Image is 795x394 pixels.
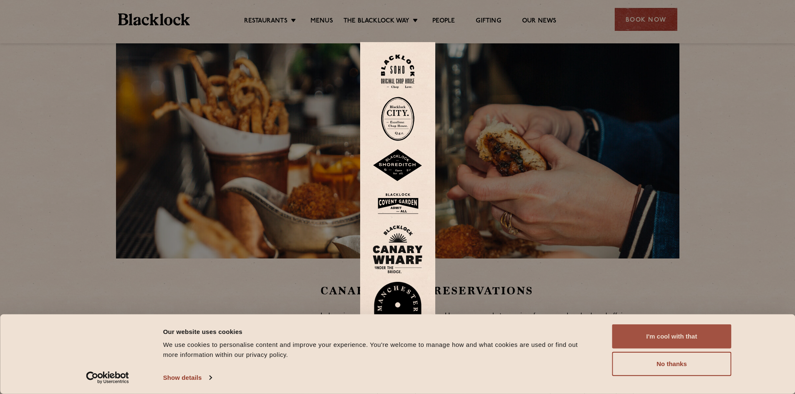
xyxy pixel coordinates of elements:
img: BLA_1470_CoventGarden_Website_Solid.svg [373,190,423,217]
img: BL_CW_Logo_Website.svg [373,225,423,274]
a: Show details [163,371,212,384]
img: BL_Manchester_Logo-bleed.png [373,282,423,339]
div: Our website uses cookies [163,326,593,336]
button: I'm cool with that [612,324,732,349]
div: We use cookies to personalise content and improve your experience. You're welcome to manage how a... [163,340,593,360]
img: Shoreditch-stamp-v2-default.svg [373,149,423,182]
img: City-stamp-default.svg [381,97,414,141]
a: Usercentrics Cookiebot - opens in a new window [71,371,144,384]
button: No thanks [612,352,732,376]
img: Soho-stamp-default.svg [381,55,414,88]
